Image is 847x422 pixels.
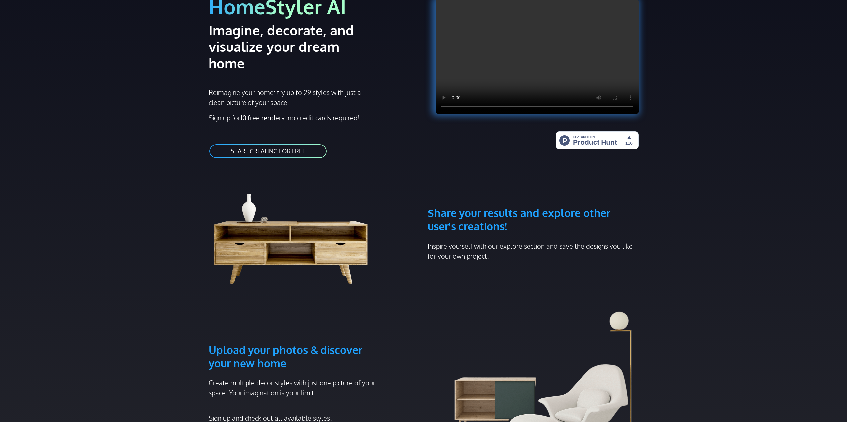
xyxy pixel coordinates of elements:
[209,175,383,288] img: living room cabinet
[209,378,383,398] p: Create multiple decor styles with just one picture of your space. Your imagination is your limit!
[240,113,284,122] strong: 10 free renders
[428,175,639,233] h3: Share your results and explore other user's creations!
[209,113,420,123] p: Sign up for , no credit cards required!
[556,131,639,149] img: HomeStyler AI - Interior Design Made Easy: One Click to Your Dream Home | Product Hunt
[209,311,383,370] h3: Upload your photos & discover your new home
[209,22,378,71] h2: Imagine, decorate, and visualize your dream home
[209,87,367,107] p: Reimagine your home: try up to 29 styles with just a clean picture of your space.
[209,144,327,159] a: START CREATING FOR FREE
[428,241,639,261] p: Inspire yourself with our explore section and save the designs you like for your own project!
